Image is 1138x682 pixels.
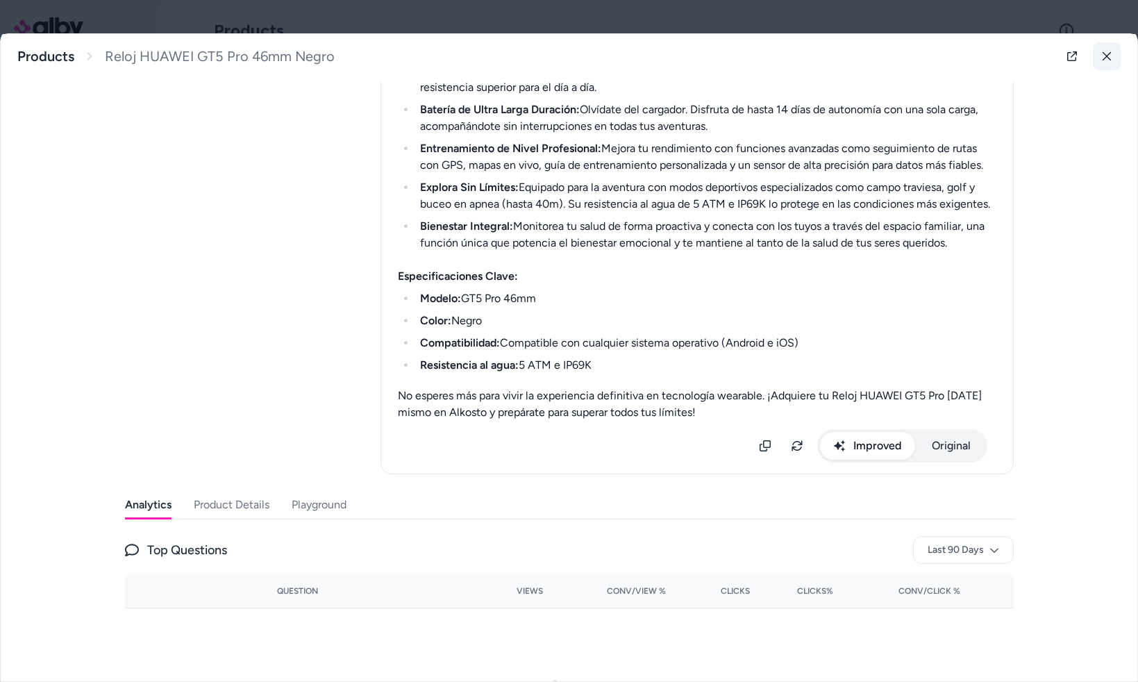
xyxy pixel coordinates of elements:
[797,585,833,597] span: Clicks%
[420,292,461,305] strong: Modelo:
[772,580,834,602] button: Clicks%
[398,268,996,285] h4: Especificaciones Clave:
[416,218,996,251] li: Monitorea tu salud de forma proactiva y conecta con los tuyos a través del espacio familiar, una ...
[277,580,318,602] button: Question
[416,335,996,351] li: Compatible con cualquier sistema operativo (Android e iOS)
[420,336,500,349] strong: Compatibilidad:
[517,585,543,597] span: Views
[913,536,1014,564] button: Last 90 Days
[105,48,335,65] span: Reloj HUAWEI GT5 Pro 46mm Negro
[688,580,750,602] button: Clicks
[820,432,915,460] button: Improved
[277,585,318,597] span: Question
[420,314,451,327] strong: Color:
[482,580,544,602] button: Views
[147,540,227,560] span: Top Questions
[420,181,519,194] strong: Explora Sin Límites:
[416,290,996,307] li: GT5 Pro 46mm
[125,491,171,519] button: Analytics
[420,103,580,116] strong: Batería de Ultra Larga Duración:
[420,219,513,233] strong: Bienestar Integral:
[398,388,996,421] div: No esperes más para vivir la experiencia definitiva en tecnología wearable. ¡Adquiere tu Reloj HU...
[416,101,996,135] li: Olvídate del cargador. Disfruta de hasta 14 días de autonomía con una sola carga, acompañándote s...
[17,48,74,65] a: Products
[721,585,750,597] span: Clicks
[420,142,601,155] strong: Entrenamiento de Nivel Profesional:
[416,140,996,174] li: Mejora tu rendimiento con funciones avanzadas como seguimiento de rutas con GPS, mapas en vivo, g...
[194,491,269,519] button: Product Details
[416,313,996,329] li: Negro
[918,432,985,460] button: Original
[607,585,666,597] span: Conv/View %
[898,585,960,597] span: Conv/Click %
[565,580,666,602] button: Conv/View %
[292,491,346,519] button: Playground
[17,48,335,65] nav: breadcrumb
[855,580,960,602] button: Conv/Click %
[416,357,996,374] li: 5 ATM e IP69K
[416,179,996,213] li: Equipado para la aventura con modos deportivos especializados como campo traviesa, golf y buceo e...
[420,358,519,372] strong: Resistencia al agua:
